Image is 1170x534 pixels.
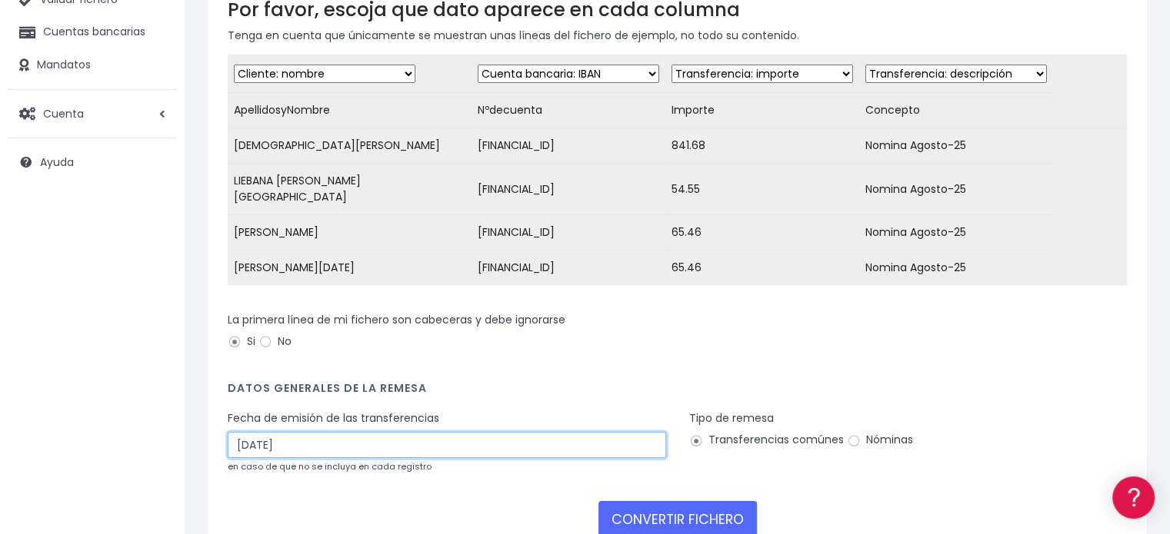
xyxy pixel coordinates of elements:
td: 65.46 [665,215,859,250]
div: Convertir ficheros [15,170,292,184]
a: General [15,330,292,353]
td: 54.55 [665,164,859,215]
td: Concepto [859,93,1053,128]
span: Cuenta [43,105,84,121]
a: Videotutoriales [15,242,292,266]
div: Facturación [15,305,292,320]
td: [PERSON_NAME][DATE] [228,250,472,286]
a: Problemas habituales [15,218,292,242]
small: en caso de que no se incluya en cada registro [228,460,432,473]
label: No [258,333,292,350]
td: [FINANCIAL_ID] [472,164,665,215]
a: Formatos [15,194,292,218]
label: Si [228,333,255,350]
td: ApellidosyNombre [228,93,472,128]
td: [FINANCIAL_ID] [472,250,665,286]
a: Mandatos [8,49,177,81]
div: Información general [15,107,292,121]
div: Programadores [15,369,292,383]
td: Nomina Agosto-25 [859,128,1053,164]
td: [FINANCIAL_ID] [472,128,665,164]
span: Ayuda [40,154,74,170]
a: Cuentas bancarias [8,16,177,48]
td: Importe [665,93,859,128]
td: LIEBANA [PERSON_NAME][GEOGRAPHIC_DATA] [228,164,472,215]
label: Transferencias comúnes [689,432,844,448]
td: [FINANCIAL_ID] [472,215,665,250]
td: [PERSON_NAME] [228,215,472,250]
label: Tipo de remesa [689,410,774,426]
button: Contáctanos [15,411,292,438]
a: Ayuda [8,146,177,178]
a: Perfiles de empresas [15,266,292,290]
td: Nomina Agosto-25 [859,215,1053,250]
td: [DEMOGRAPHIC_DATA][PERSON_NAME] [228,128,472,164]
h4: Datos generales de la remesa [228,382,1127,403]
label: Fecha de emisión de las transferencias [228,410,439,426]
a: Información general [15,131,292,154]
td: Nºdecuenta [472,93,665,128]
a: Cuenta [8,98,177,130]
a: POWERED BY ENCHANT [212,443,296,457]
td: Nomina Agosto-25 [859,164,1053,215]
td: 65.46 [665,250,859,286]
label: La primera línea de mi fichero son cabeceras y debe ignorarse [228,312,565,328]
p: Tenga en cuenta que únicamente se muestran unas líneas del fichero de ejemplo, no todo su contenido. [228,27,1127,44]
a: API [15,393,292,416]
label: Nóminas [847,432,913,448]
td: Nomina Agosto-25 [859,250,1053,286]
td: 841.68 [665,128,859,164]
